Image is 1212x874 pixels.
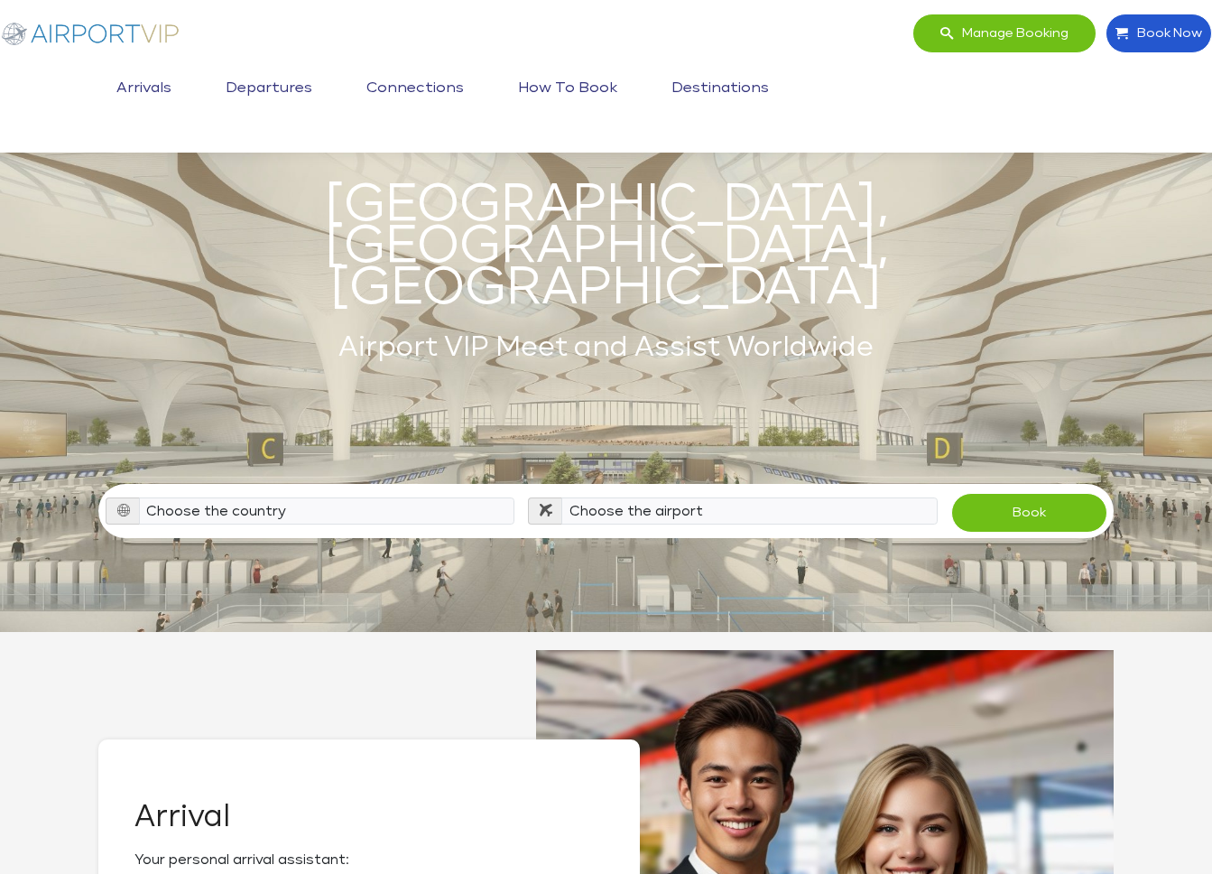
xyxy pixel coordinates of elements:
a: Arrivals [112,66,176,111]
h2: Arrival [134,803,604,832]
a: How to book [513,66,622,111]
a: Connections [362,66,468,111]
a: Destinations [667,66,773,111]
span: Manage booking [953,14,1069,52]
button: Book [951,493,1107,533]
a: Manage booking [912,14,1096,53]
h2: Airport VIP Meet and Assist Worldwide [98,328,1114,368]
span: Book Now [1128,14,1202,52]
a: Book Now [1106,14,1212,53]
a: Departures [221,66,317,111]
h1: [GEOGRAPHIC_DATA], [GEOGRAPHIC_DATA], [GEOGRAPHIC_DATA] [98,185,1114,310]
